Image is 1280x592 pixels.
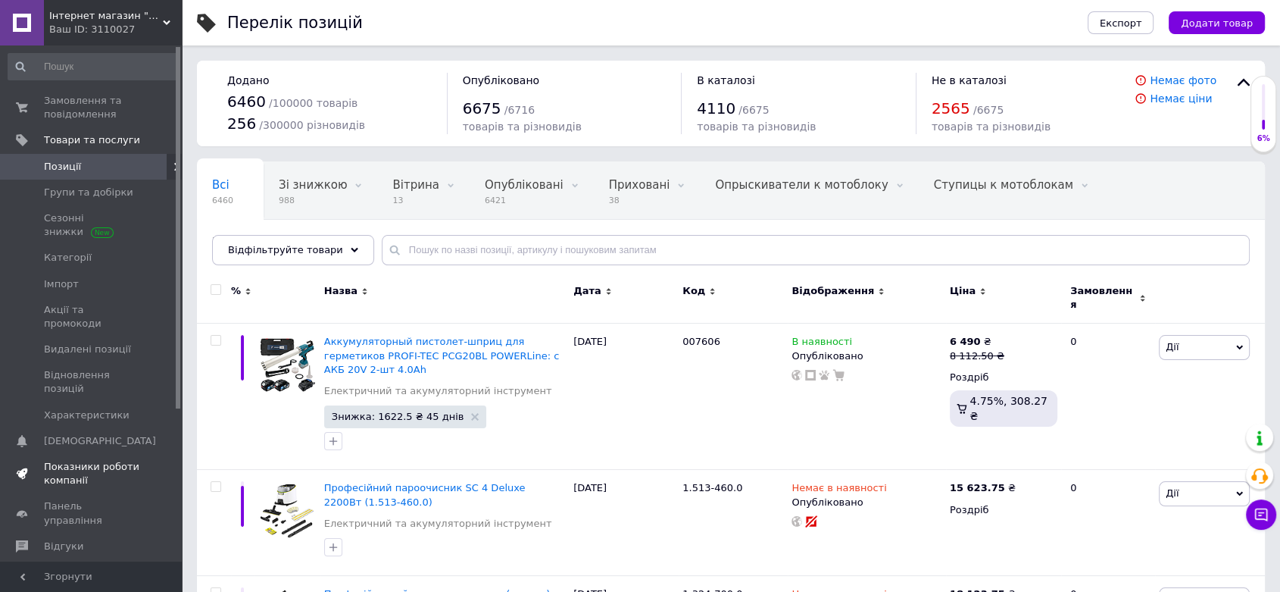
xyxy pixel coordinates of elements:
span: Не в каталозі [932,74,1007,86]
span: Відгуки [44,540,83,553]
span: Дата [573,284,601,298]
span: Інтернет магазин "У БУДИНКУ" [49,9,163,23]
div: 8 112.50 ₴ [950,349,1004,363]
span: 2565 [932,99,970,117]
div: ₴ [950,335,1004,349]
div: 6% [1251,133,1275,144]
span: Ціна [950,284,976,298]
span: Назва [324,284,357,298]
span: Знижка: 1622.5 ₴ 45 днів [332,412,464,421]
div: 0 [1061,324,1155,470]
button: Додати товар [1169,11,1265,34]
div: 0 [1061,470,1155,576]
span: 38 [609,195,670,206]
span: 007606 [682,336,720,347]
span: Характеристики [44,409,130,422]
span: 1.513-460.0 [682,482,742,493]
span: Инструмент [212,236,285,249]
span: / 6716 [504,104,535,116]
input: Пошук по назві позиції, артикулу і пошуковим запитам [382,235,1250,265]
span: 6460 [212,195,233,206]
span: 4110 [697,99,735,117]
div: Роздріб [950,503,1057,517]
span: Показники роботи компанії [44,460,140,487]
span: Експорт [1100,17,1142,29]
span: Дії [1166,487,1179,499]
span: Код [682,284,705,298]
a: Електричний та акумуляторний інструмент [324,517,552,531]
span: 6421 [485,195,564,206]
span: Відображення [791,284,874,298]
div: Опубліковано [791,349,942,363]
div: ₴ [950,481,1016,495]
div: Перелік позицій [227,15,363,31]
span: Відновлення позицій [44,368,140,396]
div: [DATE] [570,470,679,576]
span: Зі знижкою [279,178,347,192]
div: Опубліковано [791,496,942,509]
span: Додано [227,74,269,86]
span: Дії [1166,341,1179,352]
span: 256 [227,114,256,133]
span: Групи та добірки [44,186,133,199]
b: 15 623.75 [950,482,1005,493]
span: Панель управління [44,500,140,527]
span: 6460 [227,92,266,111]
a: Немає ціни [1150,92,1212,105]
span: Замовлення та повідомлення [44,94,140,121]
span: / 6675 [738,104,769,116]
span: товарів та різновидів [697,121,816,133]
span: Опубліковано [463,74,540,86]
img: Професійний пароочисник SC 4 Deluxe 2200Вт (1.513-460.0) [258,481,317,540]
span: Категорії [44,251,92,265]
span: Опрыскиватели к мотоблоку [715,178,888,192]
div: [DATE] [570,324,679,470]
span: товарів та різновидів [463,121,582,133]
button: Чат з покупцем [1246,500,1276,530]
div: Роздріб [950,371,1057,384]
span: Сезонні знижки [44,211,140,239]
span: Імпорт [44,277,79,291]
a: Аккумуляторный пистолет-шприц для герметиков PROFI-TEC PCG20BL POWERLine: с АКБ 20V 2-шт 4.0Ah [324,336,560,374]
a: Немає фото [1150,74,1216,86]
span: В каталозі [697,74,755,86]
span: Вітрина [392,178,439,192]
img: Аккумуляторный пистолет-шприц для герметиков PROFI-TEC PCG20BL POWERLine: с АКБ 20V 2-шт 4.0Ah [258,335,317,394]
span: 13 [392,195,439,206]
span: Опубліковані [485,178,564,192]
span: Замовлення [1070,284,1135,312]
span: Товари та послуги [44,133,140,147]
span: Акції та промокоди [44,303,140,330]
span: Додати товар [1181,17,1253,29]
span: [DEMOGRAPHIC_DATA] [44,434,156,448]
span: Відфільтруйте товари [228,244,343,255]
span: / 300000 різновидів [259,119,365,131]
a: Професійний пароочисник SC 4 Deluxe 2200Вт (1.513-460.0) [324,482,526,507]
span: 6675 [463,99,501,117]
span: 988 [279,195,347,206]
span: / 100000 товарів [269,97,357,109]
span: Немає в наявності [791,482,886,498]
a: Електричний та акумуляторний інструмент [324,384,552,398]
span: товарів та різновидів [932,121,1051,133]
button: Експорт [1088,11,1154,34]
span: Ступицы к мотоблокам [934,178,1073,192]
b: 6 490 [950,336,981,347]
input: Пошук [8,53,178,80]
span: 4.75%, 308.27 ₴ [969,395,1047,422]
div: Ваш ID: 3110027 [49,23,182,36]
span: В наявності [791,336,852,352]
span: Приховані [609,178,670,192]
span: Всі [212,178,229,192]
span: / 6675 [973,104,1004,116]
span: Позиції [44,160,81,174]
span: Видалені позиції [44,343,131,356]
span: % [231,284,241,298]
